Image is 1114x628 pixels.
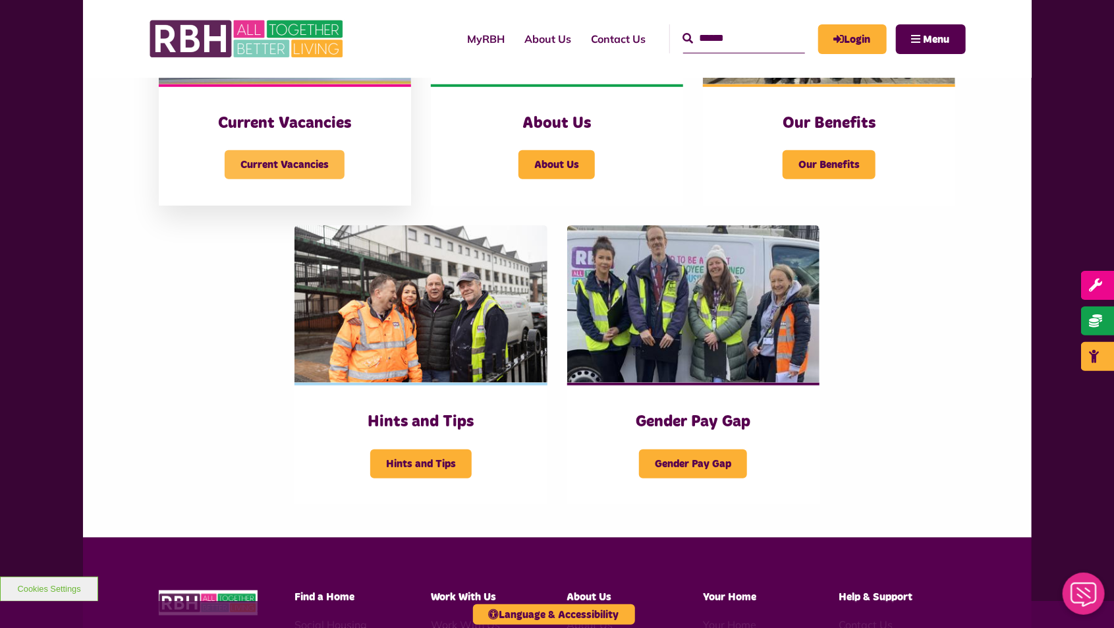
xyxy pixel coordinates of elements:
h3: Our Benefits [729,113,929,134]
img: 391760240 1590016381793435 2179504426197536539 N [567,225,820,384]
span: Our Benefits [783,150,876,179]
span: Current Vacancies [225,150,345,179]
h3: Current Vacancies [185,113,385,134]
a: MyRBH [818,24,887,54]
span: Work With Us [431,592,496,602]
span: Hints and Tips [370,449,472,478]
h3: About Us [457,113,657,134]
a: About Us [515,21,582,57]
a: Gender Pay Gap Gender Pay Gap [567,225,820,505]
span: Your Home [703,592,756,602]
a: Contact Us [582,21,656,57]
h3: Hints and Tips [321,412,520,432]
span: About Us [567,592,611,602]
span: Menu [924,34,950,45]
a: MyRBH [458,21,515,57]
input: Search [683,24,805,53]
iframe: Netcall Web Assistant for live chat [1055,569,1114,628]
span: About Us [518,150,595,179]
h3: Gender Pay Gap [594,412,793,432]
a: Hints and Tips Hints and Tips [294,225,547,505]
span: Find a Home [294,592,354,602]
img: RBH [159,590,258,616]
img: RBH [149,13,347,65]
span: Gender Pay Gap [639,449,747,478]
span: Help & Support [839,592,913,602]
button: Language & Accessibility [473,604,635,625]
button: Navigation [896,24,966,54]
img: SAZMEDIA RBH 21FEB24 46 [294,225,547,384]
